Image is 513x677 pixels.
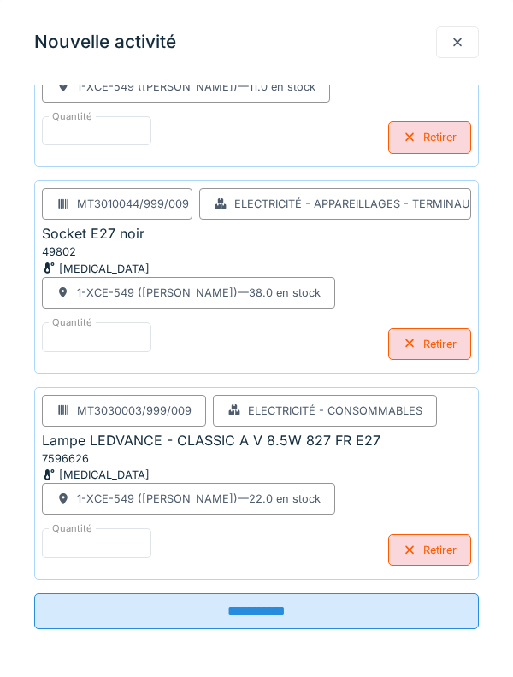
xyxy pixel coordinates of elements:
[388,534,471,566] div: Retirer
[42,244,247,260] div: 49802
[34,32,176,53] h3: Nouvelle activité
[42,450,247,467] div: 7596626
[388,121,471,153] div: Retirer
[77,285,321,301] div: 1-XCE-549 ([PERSON_NAME]) — 38.0 en stock
[49,315,96,330] label: Quantité
[77,491,321,507] div: 1-XCE-549 ([PERSON_NAME]) — 22.0 en stock
[42,261,247,277] div: [MEDICAL_DATA]
[42,467,247,483] div: [MEDICAL_DATA]
[248,403,422,419] div: Electricité - Consommables
[42,430,380,450] div: Lampe LEDVANCE - CLASSIC A V 8.5W 827 FR E27
[77,79,315,95] div: 1-XCE-549 ([PERSON_NAME]) — 11.0 en stock
[388,328,471,360] div: Retirer
[49,521,96,536] label: Quantité
[234,196,478,212] div: Electricité - Appareillages - terminaux
[49,109,96,124] label: Quantité
[77,196,189,212] div: MT3010044/999/009
[77,403,192,419] div: MT3030003/999/009
[42,223,144,244] div: Socket E27 noir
